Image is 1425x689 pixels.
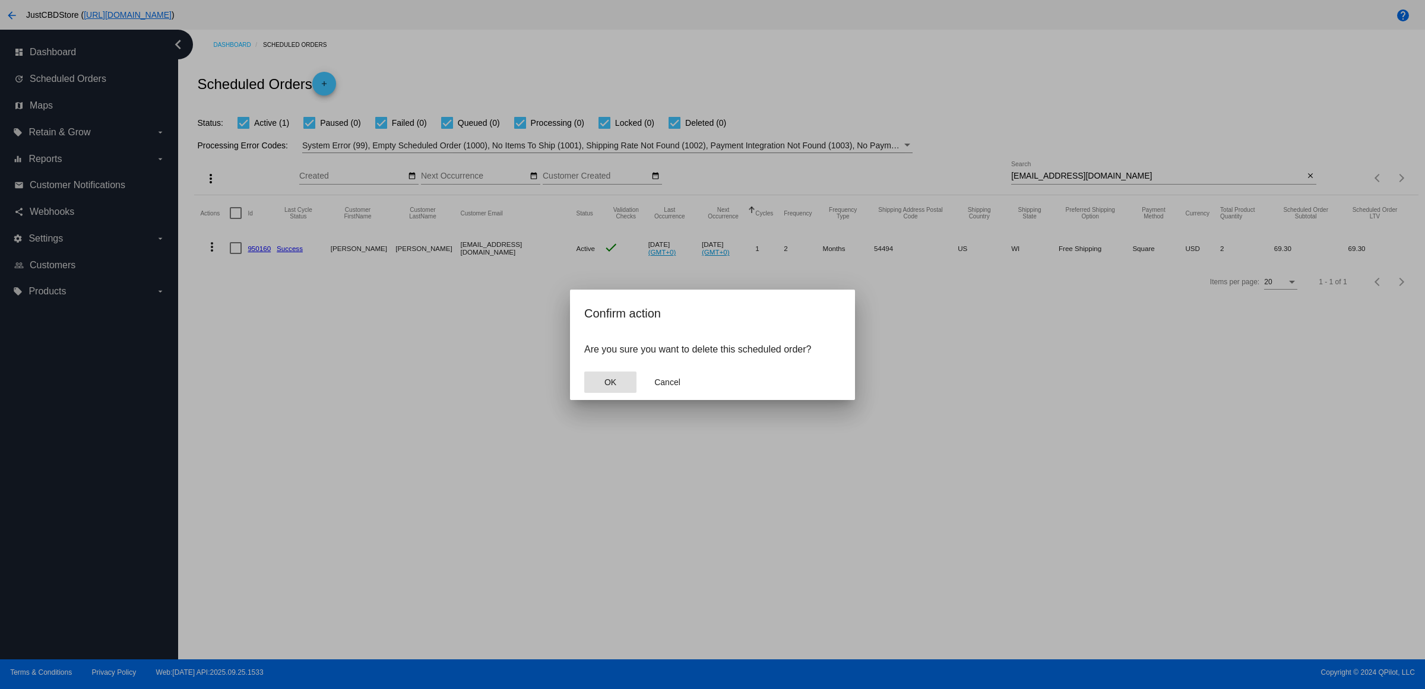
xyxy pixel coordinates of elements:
p: Are you sure you want to delete this scheduled order? [584,344,841,355]
button: Close dialog [641,372,693,393]
button: Close dialog [584,372,636,393]
span: OK [604,377,616,387]
span: Cancel [654,377,680,387]
h2: Confirm action [584,304,841,323]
